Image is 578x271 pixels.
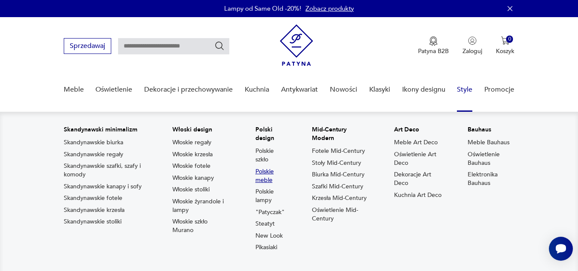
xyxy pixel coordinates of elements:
a: Kuchnia Art Deco [394,191,442,200]
a: New Look [255,232,283,240]
a: Zobacz produkty [305,4,354,13]
button: Patyna B2B [418,36,449,55]
p: Koszyk [496,47,514,55]
p: Polski design [255,125,287,143]
p: Patyna B2B [418,47,449,55]
a: Klasyki [369,73,390,106]
a: Ikona medaluPatyna B2B [418,36,449,55]
a: Włoskie stoliki [172,185,210,194]
a: Oświetlenie Bauhaus [468,150,514,167]
a: Skandynawskie stoliki [64,217,122,226]
p: Włoski design [172,125,230,134]
a: Kuchnia [245,73,269,106]
a: Skandynawskie fotele [64,194,122,203]
a: Promocje [484,73,514,106]
img: Patyna - sklep z meblami i dekoracjami vintage [280,24,313,66]
a: Meble Bauhaus [468,138,510,147]
a: Biurka Mid-Century [312,170,365,179]
a: Szafki Mid-Century [312,182,363,191]
a: Dekoracje Art Deco [394,170,442,188]
a: Oświetlenie Mid-Century [312,206,368,223]
a: Nowości [330,73,357,106]
p: Skandynawski minimalizm [64,125,147,134]
button: 0Koszyk [496,36,514,55]
p: Bauhaus [468,125,514,134]
a: Polskie meble [255,167,287,185]
a: Oświetlenie Art Deco [394,150,442,167]
a: Włoskie regały [172,138,211,147]
iframe: Smartsupp widget button [549,237,573,261]
a: Skandynawskie szafki, szafy i komody [64,162,147,179]
button: Szukaj [214,41,225,51]
p: Mid-Century Modern [312,125,368,143]
p: Zaloguj [462,47,482,55]
img: Ikona medalu [429,36,438,46]
img: Ikonka użytkownika [468,36,477,45]
a: Włoskie kanapy [172,174,214,182]
a: Dekoracje i przechowywanie [144,73,233,106]
a: Meble [64,73,84,106]
a: Pikasiaki [255,243,277,252]
a: Stoły Mid-Century [312,159,361,167]
a: Antykwariat [281,73,318,106]
a: Włoskie krzesła [172,150,213,159]
div: 0 [506,36,513,43]
a: Sprzedawaj [64,44,111,50]
a: "Patyczak" [255,208,285,217]
a: Oświetlenie [95,73,132,106]
a: Skandynawskie regały [64,150,123,159]
a: Meble Art Deco [394,138,438,147]
p: Art Deco [394,125,442,134]
a: Skandynawskie biurka [64,138,123,147]
a: Skandynawskie kanapy i sofy [64,182,142,191]
p: Lampy od Same Old -20%! [224,4,301,13]
a: Style [457,73,472,106]
a: Skandynawskie krzesła [64,206,124,214]
a: Ikony designu [402,73,445,106]
a: Włoskie żyrandole i lampy [172,197,230,214]
a: Polskie szkło [255,147,287,164]
button: Zaloguj [462,36,482,55]
a: Włoskie fotele [172,162,210,170]
a: Fotele Mid-Century [312,147,365,155]
a: Włoskie szkło Murano [172,217,230,235]
a: Elektronika Bauhaus [468,170,514,188]
a: Steatyt [255,220,275,228]
a: Krzesła Mid-Century [312,194,367,203]
img: Ikona koszyka [501,36,510,45]
button: Sprzedawaj [64,38,111,54]
a: Polskie lampy [255,188,287,205]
